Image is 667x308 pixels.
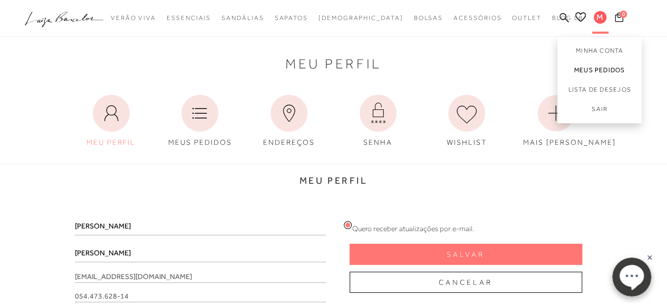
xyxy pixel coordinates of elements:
span: M [594,11,606,24]
a: Sair [557,100,642,123]
a: BLOG LB [552,8,583,28]
span: Sapatos [274,14,307,22]
span: ENDEREÇOS [263,138,315,146]
span: Cancelar [439,277,492,287]
button: M [589,11,612,27]
span: MEUS PEDIDOS [168,138,232,146]
input: Sobrenome [75,244,326,262]
a: ENDEREÇOS [248,90,330,153]
span: 054.473.628-14 [75,291,326,302]
a: MEU PERFIL [71,90,152,153]
span: Acessórios [453,14,501,22]
a: MAIS [PERSON_NAME] [515,90,596,153]
span: Salvar [447,250,485,260]
a: noSubCategoriesText [318,8,403,28]
span: 0 [620,11,627,18]
span: SENHA [363,138,392,146]
span: Meu Perfil [285,58,382,69]
a: noSubCategoriesText [413,8,443,28]
span: MEU PERFIL [86,138,136,146]
span: Quero receber atualizações por e-mail. [352,224,474,233]
span: WISHLIST [447,138,487,146]
a: noSubCategoriesText [111,8,156,28]
a: Minha Conta [557,37,642,61]
a: SENHA [337,90,419,153]
span: MAIS [PERSON_NAME] [523,138,616,146]
a: WISHLIST [426,90,507,153]
span: [EMAIL_ADDRESS][DOMAIN_NAME] [75,271,326,283]
span: Sandálias [221,14,264,22]
span: Essenciais [167,14,211,22]
span: BLOG LB [552,14,583,22]
input: Nome [75,217,326,235]
a: noSubCategoriesText [512,8,542,28]
span: Verão Viva [111,14,156,22]
a: Lista de desejos [557,80,642,100]
a: Meus Pedidos [557,61,642,80]
a: noSubCategoriesText [167,8,211,28]
span: Outlet [512,14,542,22]
a: noSubCategoriesText [221,8,264,28]
span: Bolsas [413,14,443,22]
button: Salvar [350,244,582,265]
button: 0 [612,12,626,26]
span: [DEMOGRAPHIC_DATA] [318,14,403,22]
button: Cancelar [350,272,582,293]
a: noSubCategoriesText [453,8,501,28]
a: noSubCategoriesText [274,8,307,28]
a: MEUS PEDIDOS [159,90,240,153]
